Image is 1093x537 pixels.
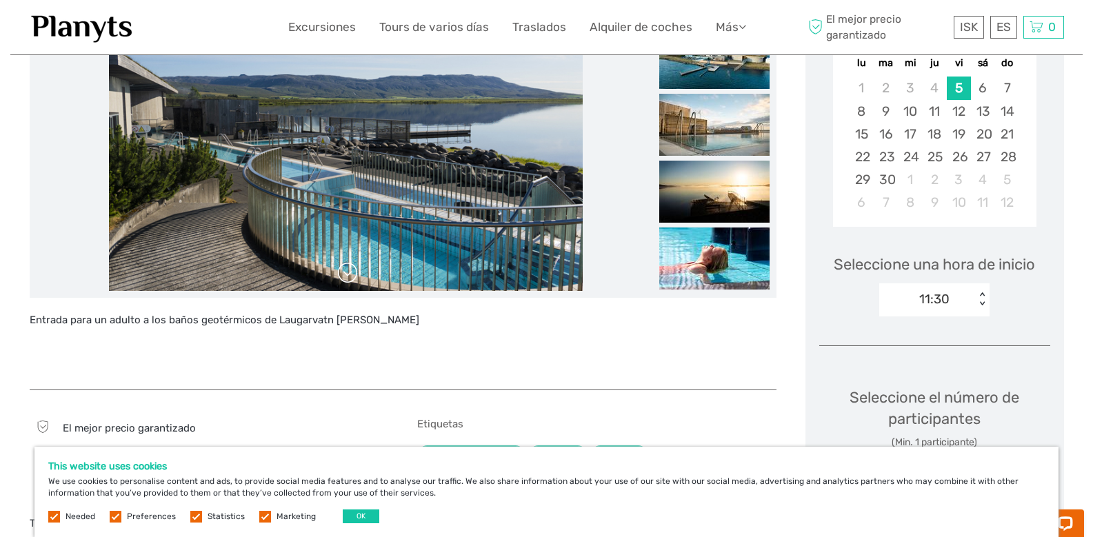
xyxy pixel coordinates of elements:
span: ISK [960,20,978,34]
p: Entrada para un adulto a los baños geotérmicos de Laugarvatn [PERSON_NAME] [30,312,776,330]
a: Tours de varios días [379,17,489,37]
div: < > [976,292,988,307]
div: Choose martes, 30 de septiembre de 2025 [874,168,898,191]
div: Choose domingo, 7 de septiembre de 2025 [995,77,1019,99]
div: Choose sábado, 6 de septiembre de 2025 [971,77,995,99]
div: Choose jueves, 2 de octubre de 2025 [922,168,946,191]
div: Choose sábado, 27 de septiembre de 2025 [971,145,995,168]
h5: This website uses cookies [48,460,1045,472]
img: a875ca22dd0845dc82643a9f5fdbe34b_slider_thumbnail.jpeg [659,161,770,223]
div: Choose sábado, 20 de septiembre de 2025 [971,123,995,145]
div: Choose domingo, 14 de septiembre de 2025 [995,100,1019,123]
span: 0 [1046,20,1058,34]
div: month 2025-09 [837,77,1032,214]
div: Choose jueves, 11 de septiembre de 2025 [922,100,946,123]
div: ES [990,16,1017,39]
label: Needed [66,511,95,523]
div: Choose domingo, 28 de septiembre de 2025 [995,145,1019,168]
img: f6342ea46d6a472788f4f17c68322909_slider_thumbnail.jpeg [659,27,770,89]
div: Choose jueves, 18 de septiembre de 2025 [922,123,946,145]
span: El mejor precio garantizado [805,12,950,42]
div: Choose lunes, 29 de septiembre de 2025 [850,168,874,191]
div: Not available miércoles, 3 de septiembre de 2025 [898,77,922,99]
label: Statistics [208,511,245,523]
div: Choose viernes, 12 de septiembre de 2025 [947,100,971,123]
div: We use cookies to personalise content and ads, to provide social media features and to analyse ou... [34,447,1059,537]
div: Choose martes, 23 de septiembre de 2025 [874,145,898,168]
img: 1453-555b4ac7-172b-4ae9-927d-298d0724a4f4_logo_small.jpg [30,10,134,44]
div: (Min. 1 participante) [819,436,1050,449]
div: sá [971,54,995,72]
div: vi [947,54,971,72]
div: Choose domingo, 12 de octubre de 2025 [995,191,1019,214]
div: Seleccione el número de participantes [819,387,1050,449]
a: Traslados [512,17,566,37]
div: ju [922,54,946,72]
a: Family Fun [592,445,647,463]
div: Choose sábado, 13 de septiembre de 2025 [971,100,995,123]
div: 11:30 [919,290,950,308]
p: Chat now [19,24,156,35]
div: Not available martes, 2 de septiembre de 2025 [874,77,898,99]
div: Choose viernes, 10 de octubre de 2025 [947,191,971,214]
div: Choose lunes, 15 de septiembre de 2025 [850,123,874,145]
a: Alquiler de coches [590,17,692,37]
img: 6bbabd6a66c14ceda086afcf46fd639f_slider_thumbnail.jpeg [659,227,770,290]
div: Not available jueves, 4 de septiembre de 2025 [922,77,946,99]
div: Choose viernes, 26 de septiembre de 2025 [947,145,971,168]
div: Choose domingo, 21 de septiembre de 2025 [995,123,1019,145]
div: Choose miércoles, 10 de septiembre de 2025 [898,100,922,123]
h5: Etiquetas [417,418,776,430]
label: Marketing [277,511,316,523]
div: Choose miércoles, 24 de septiembre de 2025 [898,145,922,168]
button: OK [343,509,379,523]
div: Choose miércoles, 17 de septiembre de 2025 [898,123,922,145]
a: Más [716,17,746,37]
div: Choose viernes, 5 de septiembre de 2025 [947,77,971,99]
div: mi [898,54,922,72]
div: lu [850,54,874,72]
div: Choose miércoles, 1 de octubre de 2025 [898,168,922,191]
img: 705a2c981b054c02b5086ed1f5db6274_slider_thumbnail.jpeg [659,94,770,156]
div: Choose lunes, 6 de octubre de 2025 [850,191,874,214]
button: Open LiveChat chat widget [159,21,175,38]
span: Seleccione una hora de inicio [834,254,1035,275]
div: do [995,54,1019,72]
div: Choose lunes, 8 de septiembre de 2025 [850,100,874,123]
div: Tour Operador: [30,516,389,531]
div: Choose lunes, 22 de septiembre de 2025 [850,145,874,168]
div: Choose jueves, 25 de septiembre de 2025 [922,145,946,168]
label: Preferences [127,511,176,523]
div: Choose miércoles, 8 de octubre de 2025 [898,191,922,214]
a: Excursiones [288,17,356,37]
div: Choose martes, 7 de octubre de 2025 [874,191,898,214]
a: Geotérmico y geológico [419,445,524,463]
div: Choose viernes, 3 de octubre de 2025 [947,168,971,191]
div: Choose sábado, 11 de octubre de 2025 [971,191,995,214]
div: Not available lunes, 1 de septiembre de 2025 [850,77,874,99]
div: Choose domingo, 5 de octubre de 2025 [995,168,1019,191]
span: El mejor precio garantizado [63,422,196,434]
div: Choose martes, 16 de septiembre de 2025 [874,123,898,145]
div: Choose viernes, 19 de septiembre de 2025 [947,123,971,145]
a: Relax y spa [530,445,586,463]
div: ma [874,54,898,72]
div: Choose martes, 9 de septiembre de 2025 [874,100,898,123]
div: Choose jueves, 9 de octubre de 2025 [922,191,946,214]
div: Choose sábado, 4 de octubre de 2025 [971,168,995,191]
